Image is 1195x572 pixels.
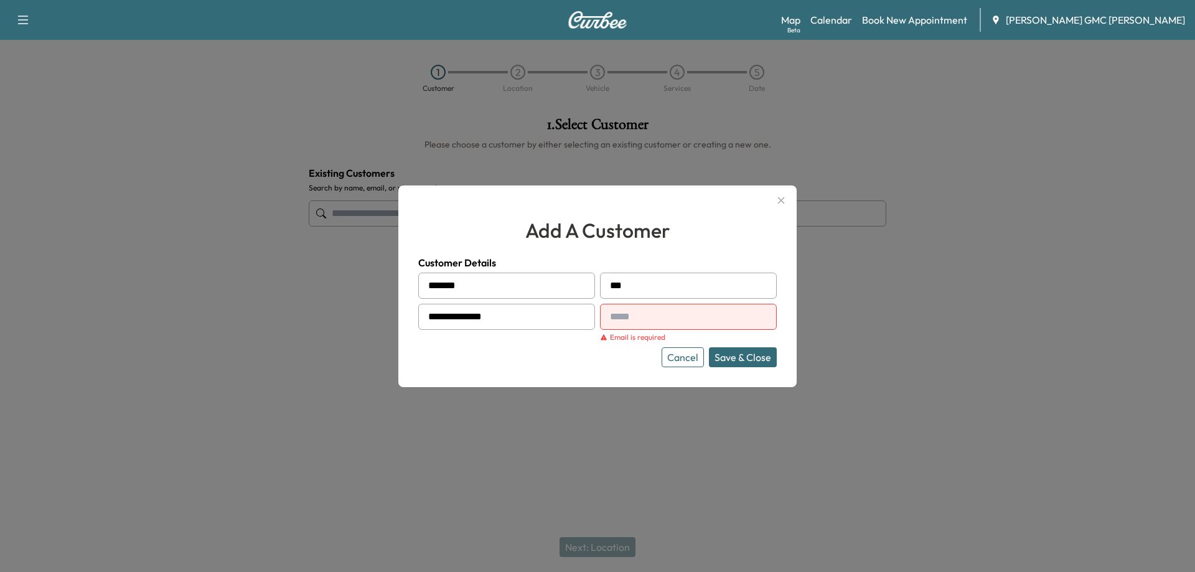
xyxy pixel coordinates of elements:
[568,11,627,29] img: Curbee Logo
[810,12,852,27] a: Calendar
[600,332,777,342] div: Email is required
[709,347,777,367] button: Save & Close
[418,215,777,245] h2: add a customer
[862,12,967,27] a: Book New Appointment
[1006,12,1185,27] span: [PERSON_NAME] GMC [PERSON_NAME]
[662,347,704,367] button: Cancel
[781,12,800,27] a: MapBeta
[418,255,777,270] h4: Customer Details
[787,26,800,35] div: Beta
